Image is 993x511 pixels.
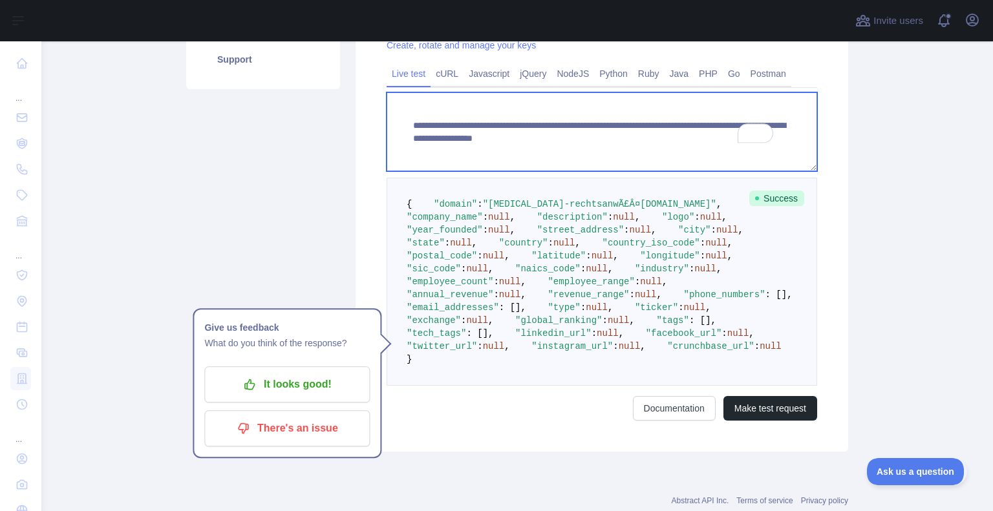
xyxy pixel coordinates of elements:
span: "crunchbase_url" [667,341,754,351]
span: "global_ranking" [515,315,602,326]
span: : [629,289,634,300]
span: , [721,212,727,222]
a: Javascript [464,63,515,84]
span: null [488,212,510,222]
span: , [613,251,618,261]
span: , [575,238,580,248]
textarea: To enrich screen reader interactions, please activate Accessibility in Grammarly extension settings [387,92,817,171]
a: Documentation [633,396,716,421]
span: , [629,315,634,326]
span: null [586,264,608,274]
span: , [520,276,526,287]
span: "company_name" [407,212,483,222]
span: "description" [537,212,608,222]
span: "tags" [657,315,689,326]
a: NodeJS [551,63,594,84]
span: : [754,341,760,351]
a: jQuery [515,63,551,84]
span: , [716,264,721,274]
span: , [738,225,743,235]
span: : [], [689,315,716,326]
span: : [548,238,553,248]
span: "employee_count" [407,276,493,287]
span: null [608,315,630,326]
span: , [520,289,526,300]
span: null [629,225,651,235]
a: Python [594,63,633,84]
span: "ticker" [635,302,678,313]
span: , [705,302,710,313]
span: , [657,289,662,300]
button: There's an issue [204,410,370,446]
span: Success [749,191,804,206]
a: Abstract API Inc. [672,496,729,505]
span: : [721,328,727,339]
span: , [749,328,754,339]
p: There's an issue [214,417,360,439]
span: : [581,302,586,313]
span: "city" [678,225,710,235]
span: "state" [407,238,445,248]
span: null [705,251,727,261]
iframe: Toggle Customer Support [867,458,967,485]
p: It looks good! [214,373,360,395]
p: What do you think of the response? [204,335,370,351]
span: null [727,328,749,339]
h1: Give us feedback [204,320,370,335]
span: , [504,341,509,351]
span: : [624,225,629,235]
span: : [602,315,607,326]
a: PHP [694,63,723,84]
span: , [488,315,493,326]
span: null [483,251,505,261]
span: "annual_revenue" [407,289,493,300]
span: null [586,302,608,313]
a: Ruby [633,63,665,84]
span: "revenue_range" [548,289,629,300]
span: null [635,289,657,300]
span: "tech_tags" [407,328,466,339]
span: "year_founded" [407,225,483,235]
span: , [619,328,624,339]
span: , [510,212,515,222]
span: : [477,199,482,209]
span: "employee_range" [548,276,634,287]
span: , [651,225,656,235]
span: : [], [499,302,526,313]
span: : [], [765,289,793,300]
button: It looks good! [204,366,370,402]
span: "facebook_url" [646,328,722,339]
span: , [716,199,721,209]
span: : [689,264,694,274]
span: : [700,251,705,261]
span: : [608,212,613,222]
span: , [608,302,613,313]
span: null [488,225,510,235]
span: "longitude" [640,251,699,261]
a: Postman [745,63,791,84]
span: , [510,225,515,235]
span: , [608,264,613,274]
span: : [635,276,640,287]
span: : [493,289,498,300]
span: "sic_code" [407,264,461,274]
span: null [705,238,727,248]
span: "country" [499,238,548,248]
span: : [586,251,591,261]
a: cURL [431,63,464,84]
span: Invite users [873,14,923,28]
span: : [694,212,699,222]
span: : [477,341,482,351]
a: Go [723,63,745,84]
span: : [493,276,498,287]
span: : [483,225,488,235]
span: "email_addresses" [407,302,499,313]
span: null [553,238,575,248]
a: Privacy policy [801,496,848,505]
span: null [694,264,716,274]
span: "postal_code" [407,251,477,261]
span: null [592,251,614,261]
span: , [727,251,732,261]
span: "instagram_url" [531,341,613,351]
span: , [635,212,640,222]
